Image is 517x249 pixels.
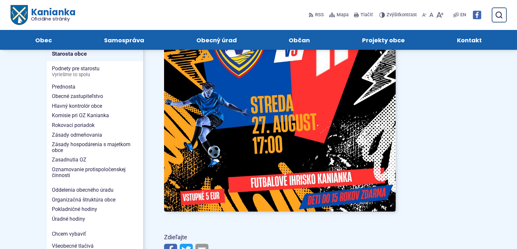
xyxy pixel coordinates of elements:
[428,8,435,22] button: Nastaviť pôvodnú veľkosť písma
[177,30,256,50] a: Obecný úrad
[47,46,143,61] a: Starosta obce
[47,111,143,120] a: Komisie pri OZ Kanianka
[460,11,466,19] span: EN
[52,130,138,140] span: Zásady odmeňovania
[315,11,324,19] span: RSS
[387,12,399,18] span: Zvýšiť
[164,232,396,242] p: Zdieľajte
[52,120,138,130] span: Rokovací poriadok
[309,8,325,22] a: RSS
[457,30,482,50] span: Kontakt
[435,8,445,22] button: Zväčšiť veľkosť písma
[27,8,75,21] span: Kanianka
[52,64,138,79] span: Podnety pre starostu
[104,30,144,50] span: Samospráva
[47,214,143,224] a: Úradné hodiny
[35,30,52,50] span: Obec
[47,204,143,214] a: Pokladničné hodiny
[47,101,143,111] a: Hlavný kontrolór obce
[52,214,138,224] span: Úradné hodiny
[387,12,417,18] span: kontrast
[47,91,143,101] a: Obecné zastupiteľstvo
[52,82,138,92] span: Prednosta
[342,30,424,50] a: Projekty obce
[52,229,138,239] span: Chcem vybaviť
[31,17,75,21] span: Oficiálne stránky
[47,185,143,195] a: Oddelenia obecného úradu
[47,120,143,130] a: Rokovací poriadok
[10,5,27,25] img: Prejsť na domovskú stránku
[52,49,138,59] span: Starosta obce
[360,12,373,18] span: Tlačiť
[47,82,143,92] a: Prednosta
[47,155,143,165] a: Zasadnutia OZ
[473,11,481,19] img: Prejsť na Facebook stránku
[437,30,501,50] a: Kontakt
[52,165,138,180] span: Oznamovanie protispoločenskej činnosti
[47,165,143,180] a: Oznamovanie protispoločenskej činnosti
[52,195,138,205] span: Organizačná štruktúra obce
[362,30,405,50] span: Projekty obce
[52,101,138,111] span: Hlavný kontrolór obce
[52,204,138,214] span: Pokladničné hodiny
[52,91,138,101] span: Obecné zastupiteľstvo
[52,155,138,165] span: Zasadnutia OZ
[379,8,418,22] button: Zvýšiťkontrast
[47,130,143,140] a: Zásady odmeňovania
[47,140,143,155] a: Zásady hospodárenia s majetkom obce
[196,30,237,50] span: Obecný úrad
[52,111,138,120] span: Komisie pri OZ Kanianka
[47,64,143,79] a: Podnety pre starostuVyriešme to spolu
[84,30,164,50] a: Samospráva
[328,8,350,22] a: Mapa
[10,5,75,25] a: Logo Kanianka, prejsť na domovskú stránku.
[269,30,330,50] a: Občan
[353,8,374,22] button: Tlačiť
[52,72,138,77] span: Vyriešme to spolu
[47,229,143,239] a: Chcem vybaviť
[16,30,71,50] a: Obec
[289,30,310,50] span: Občan
[52,140,138,155] span: Zásady hospodárenia s majetkom obce
[337,11,349,19] span: Mapa
[47,195,143,205] a: Organizačná štruktúra obce
[52,185,138,195] span: Oddelenia obecného úradu
[459,11,467,19] a: EN
[421,8,428,22] button: Zmenšiť veľkosť písma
